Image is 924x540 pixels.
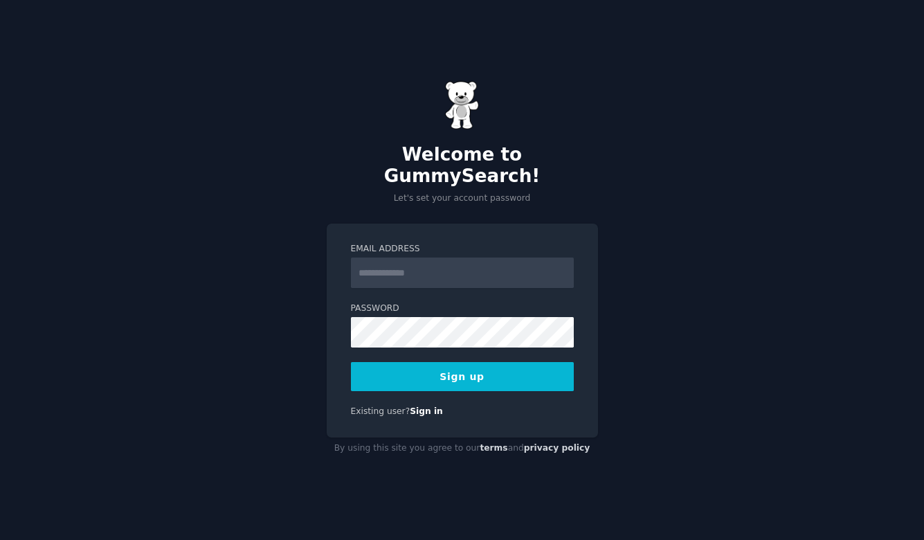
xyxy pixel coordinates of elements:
[351,406,410,416] span: Existing user?
[524,443,590,453] a: privacy policy
[445,81,480,129] img: Gummy Bear
[327,438,598,460] div: By using this site you agree to our and
[351,303,574,315] label: Password
[351,362,574,391] button: Sign up
[327,144,598,188] h2: Welcome to GummySearch!
[480,443,507,453] a: terms
[327,192,598,205] p: Let's set your account password
[351,243,574,255] label: Email Address
[410,406,443,416] a: Sign in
